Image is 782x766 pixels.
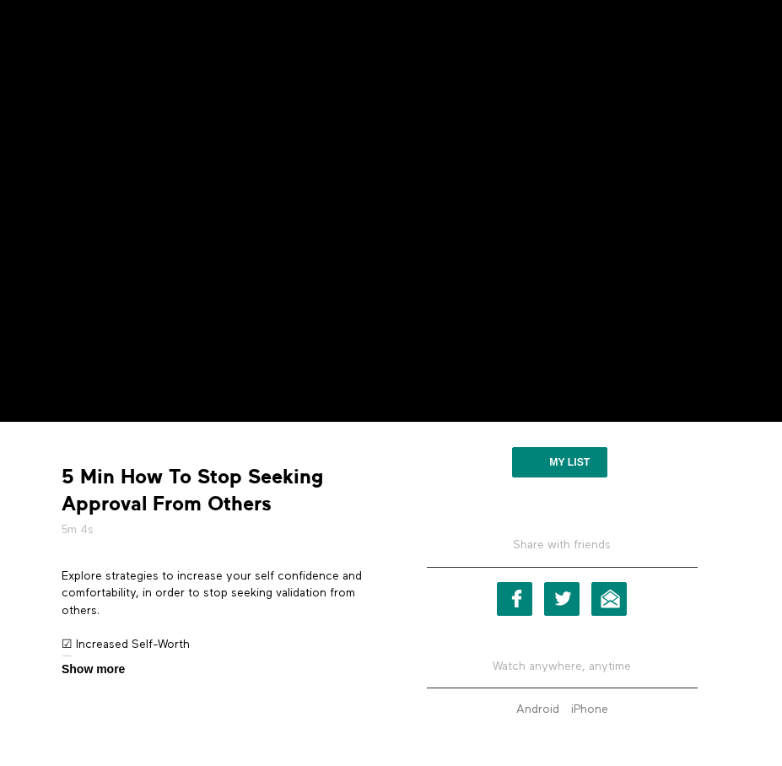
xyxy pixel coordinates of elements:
h5: Share with friends [427,537,698,567]
a: Facebook [497,582,532,616]
strong: iPhone [571,704,608,715]
h5: Watch anywhere, anytime [427,645,698,688]
a: Android [512,704,564,715]
a: Twitter [544,582,580,616]
p: ☑ Increased Self-Worth ☑ Enhanced Peace Of Mind ☑ Boosted Confidence [62,636,379,688]
strong: 5 Min How To Stop Seeking Approval From Others [62,464,379,516]
p: Explore strategies to increase your self confidence and comfortability, in order to stop seeking ... [62,568,379,619]
a: Email [591,582,627,616]
span: Show more [62,661,125,678]
strong: Android [516,704,559,715]
h5: 5m 4s [62,521,379,538]
a: iPhone [567,704,612,715]
button: My list [512,447,607,477]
